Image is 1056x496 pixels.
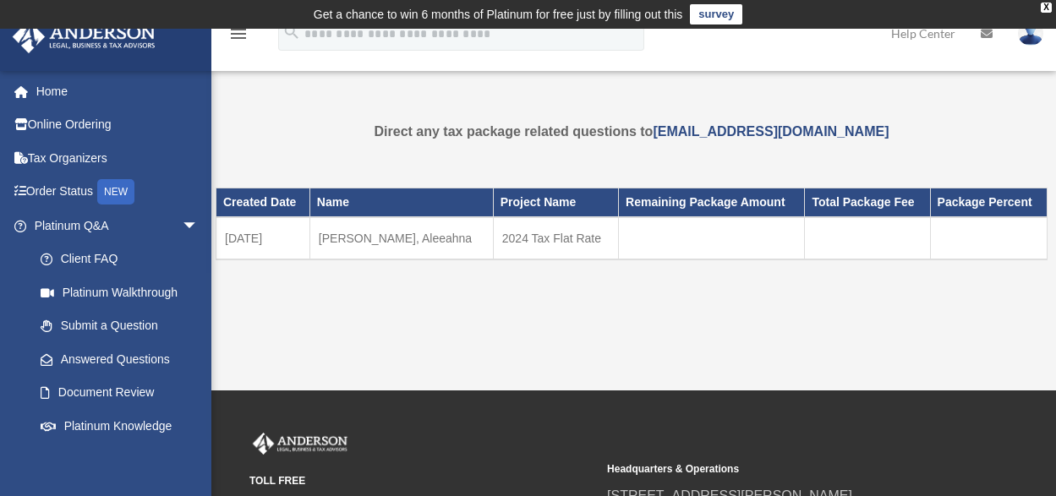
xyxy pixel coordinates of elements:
a: Online Ordering [12,108,224,142]
a: Client FAQ [24,243,224,276]
a: Home [12,74,224,108]
img: User Pic [1018,21,1043,46]
a: [EMAIL_ADDRESS][DOMAIN_NAME] [653,124,889,139]
a: Platinum Q&Aarrow_drop_down [12,209,224,243]
a: Platinum Knowledge Room [24,409,224,463]
div: Get a chance to win 6 months of Platinum for free just by filling out this [314,4,683,25]
a: Order StatusNEW [12,175,224,210]
th: Created Date [216,188,310,217]
i: menu [228,24,249,44]
a: Answered Questions [24,342,224,376]
img: Anderson Advisors Platinum Portal [249,433,351,455]
strong: Direct any tax package related questions to [375,124,889,139]
img: Anderson Advisors Platinum Portal [8,20,161,53]
div: close [1041,3,1052,13]
td: [DATE] [216,217,310,259]
small: Headquarters & Operations [607,461,953,478]
th: Name [309,188,493,217]
a: survey [690,4,742,25]
span: arrow_drop_down [182,209,216,243]
a: Submit a Question [24,309,224,343]
th: Package Percent [930,188,1047,217]
a: Platinum Walkthrough [24,275,224,309]
td: 2024 Tax Flat Rate [493,217,618,259]
th: Project Name [493,188,618,217]
th: Remaining Package Amount [619,188,805,217]
a: menu [228,30,249,44]
small: TOLL FREE [249,472,595,490]
th: Total Package Fee [805,188,930,217]
i: search [282,23,301,41]
a: Tax Organizers [12,141,224,175]
td: [PERSON_NAME], Aleeahna [309,217,493,259]
div: NEW [97,179,134,204]
a: Document Review [24,376,224,410]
